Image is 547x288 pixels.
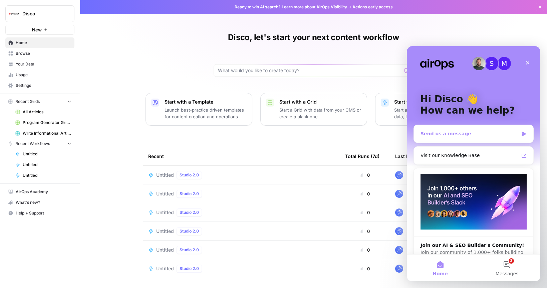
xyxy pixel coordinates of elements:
a: UntitledStudio 2.0 [148,227,334,235]
button: What's new? [5,197,74,208]
div: 0 [345,190,384,197]
a: Learn more [282,4,304,9]
img: q3vgcbu4jiex05p6wkgvyh3x072h [395,171,403,179]
p: Start a Grid with data from your CMS or create a blank one [279,107,361,120]
p: Start a Workflow that combines your data, LLMs and human review [394,107,476,120]
span: Untitled [23,151,71,157]
span: Home [16,40,71,46]
span: Untitled [156,190,174,197]
div: [DATE] [395,208,422,217]
img: q3vgcbu4jiex05p6wkgvyh3x072h [395,246,403,254]
span: Ready to win AI search? about AirOps Visibility [235,4,347,10]
p: Launch best-practice driven templates for content creation and operations [165,107,247,120]
div: 0 [345,209,384,216]
span: Program Generator Grid (1) [23,120,71,126]
button: Help + Support [5,208,74,219]
span: Studio 2.0 [180,172,199,178]
a: UntitledStudio 2.0 [148,208,334,217]
div: [DATE] [395,265,422,273]
button: Start with a GridStart a Grid with data from your CMS or create a blank one [260,93,367,126]
a: Settings [5,80,74,91]
img: Disco Logo [8,8,20,20]
span: Recent Grids [15,99,40,105]
span: Studio 2.0 [180,247,199,253]
span: Untitled [156,172,174,178]
span: Write Informational Articles [23,130,71,136]
a: Program Generator Grid (1) [12,117,74,128]
button: Start with a WorkflowStart a Workflow that combines your data, LLMs and human review [375,93,482,126]
img: q3vgcbu4jiex05p6wkgvyh3x072h [395,208,403,217]
span: Studio 2.0 [180,191,199,197]
span: Actions early access [352,4,393,10]
span: Browse [16,50,71,56]
span: Your Data [16,61,71,67]
div: [DATE] [395,246,422,254]
button: Recent Grids [5,97,74,107]
a: Untitled [12,149,74,159]
h1: Disco, let's start your next content workflow [228,32,399,43]
span: Studio 2.0 [180,228,199,234]
a: AirOps Academy [5,186,74,197]
div: 0 [345,228,384,235]
div: 0 [345,265,384,272]
a: UntitledStudio 2.0 [148,190,334,198]
button: Start with a TemplateLaunch best-practice driven templates for content creation and operations [146,93,252,126]
p: Start with a Workflow [394,99,476,105]
span: Untitled [23,172,71,178]
a: UntitledStudio 2.0 [148,171,334,179]
a: Write Informational Articles [12,128,74,139]
img: q3vgcbu4jiex05p6wkgvyh3x072h [395,265,403,273]
span: Untitled [156,209,174,216]
a: UntitledStudio 2.0 [148,246,334,254]
a: Your Data [5,59,74,69]
span: AirOps Academy [16,189,71,195]
span: Settings [16,83,71,89]
span: Recent Workflows [15,141,50,147]
button: Recent Workflows [5,139,74,149]
div: 0 [345,172,384,178]
a: Usage [5,69,74,80]
a: Browse [5,48,74,59]
span: Untitled [156,228,174,235]
span: Disco [22,10,63,17]
div: 0 [345,247,384,253]
div: Recent [148,147,334,165]
img: q3vgcbu4jiex05p6wkgvyh3x072h [395,190,403,198]
a: Untitled [12,159,74,170]
div: [DATE] [395,171,422,179]
a: Home [5,37,74,48]
div: Last Edited [395,147,421,165]
span: Help + Support [16,210,71,216]
span: Untitled [23,162,71,168]
span: Studio 2.0 [180,209,199,215]
span: New [32,26,42,33]
button: New [5,25,74,35]
a: All Articles [12,107,74,117]
span: All Articles [23,109,71,115]
div: Total Runs (7d) [345,147,379,165]
span: Usage [16,72,71,78]
a: UntitledStudio 2.0 [148,265,334,273]
button: Workspace: Disco [5,5,74,22]
iframe: Intercom live chat [407,46,540,281]
span: Untitled [156,265,174,272]
span: Untitled [156,247,174,253]
div: [DATE] [395,190,422,198]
